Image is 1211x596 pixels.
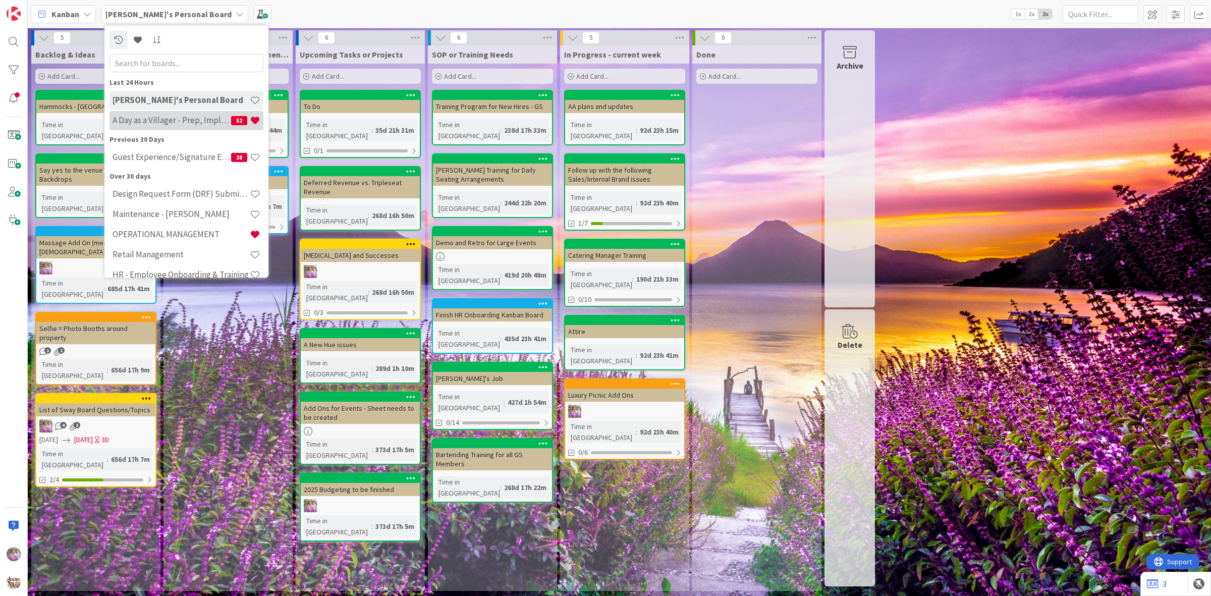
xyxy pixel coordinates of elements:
[301,402,420,424] div: Add Ons for Events - Sheet needs to be created
[108,454,152,465] div: 656d 17h 7m
[107,364,108,375] span: :
[113,115,231,125] h4: A Day as a Villager - Prep, Implement and Execute
[51,8,79,20] span: Kanban
[637,426,681,438] div: 92d 23h 40m
[369,210,417,221] div: 268d 16h 50m
[36,322,155,344] div: Selfie = Photo Booths around property
[39,435,58,445] span: [DATE]
[637,197,681,208] div: 92d 23h 40m
[500,333,502,344] span: :
[636,426,637,438] span: :
[433,227,552,249] div: Demo and Retro for Large Events
[108,364,152,375] div: 656d 17h 9m
[300,473,421,541] a: 2025 Budgeting to be finishedOMTime in [GEOGRAPHIC_DATA]:373d 17h 5m
[1147,578,1167,590] a: 3
[35,393,156,487] a: List of Sway Board Questions/TopicsOM[DATE][DATE]3DTime in [GEOGRAPHIC_DATA]:656d 17h 7m2/4
[368,210,369,221] span: :
[433,439,552,470] div: Bartending Training for all GS Members
[101,435,109,445] div: 3D
[565,164,684,186] div: Follow up with the following Sales/Internal Brand issues
[304,515,371,537] div: Time in [GEOGRAPHIC_DATA]
[502,482,549,493] div: 268d 17h 22m
[300,49,403,60] span: Upcoming Tasks or Projects
[636,197,637,208] span: :
[304,499,317,512] img: OM
[432,362,553,430] a: [PERSON_NAME]'s JobTime in [GEOGRAPHIC_DATA]:427d 1h 54m0/14
[436,264,500,286] div: Time in [GEOGRAPHIC_DATA]
[35,153,156,218] a: Say yes to the venue signs/Picture BackdropsTime in [GEOGRAPHIC_DATA]:514d 41m
[39,448,107,470] div: Time in [GEOGRAPHIC_DATA]
[432,153,553,218] a: [PERSON_NAME] Training for Daily Seating ArrangementsTime in [GEOGRAPHIC_DATA]:244d 22h 20m
[113,189,250,199] h4: Design Request Form (DRF) Submittals
[373,125,417,136] div: 35d 21h 31m
[568,268,632,290] div: Time in [GEOGRAPHIC_DATA]
[314,145,323,156] span: 0/1
[433,448,552,470] div: Bartending Training for all GS Members
[304,281,368,303] div: Time in [GEOGRAPHIC_DATA]
[714,32,732,44] span: 0
[436,476,500,499] div: Time in [GEOGRAPHIC_DATA]
[504,397,505,408] span: :
[371,444,373,455] span: :
[109,171,263,181] div: Over 30 days
[436,391,504,413] div: Time in [GEOGRAPHIC_DATA]
[1038,9,1052,19] span: 3x
[500,269,502,281] span: :
[578,447,588,458] span: 0/6
[318,32,335,44] span: 6
[432,226,553,290] a: Demo and Retro for Large EventsTime in [GEOGRAPHIC_DATA]:419d 20h 48m
[1063,5,1138,23] input: Quick Filter...
[371,521,373,532] span: :
[300,239,421,320] a: [MEDICAL_DATA] and SuccessesOMTime in [GEOGRAPHIC_DATA]:268d 16h 50m0/3
[432,90,553,145] a: Training Program for New Hires - GSTime in [GEOGRAPHIC_DATA]:238d 17h 33m
[450,32,467,44] span: 6
[36,313,155,344] div: Selfie = Photo Booths around property
[301,499,420,512] div: OM
[636,350,637,361] span: :
[301,483,420,496] div: 2025 Budgeting to be finished
[565,154,684,186] div: Follow up with the following Sales/Internal Brand issues
[568,405,581,418] img: OM
[301,265,420,278] div: OM
[433,164,552,186] div: [PERSON_NAME] Training for Daily Seating Arrangements
[301,329,420,351] div: A New Hue issues
[47,72,80,81] span: Add Card...
[314,307,323,318] span: 0/3
[564,153,685,231] a: Follow up with the following Sales/Internal Brand issuesTime in [GEOGRAPHIC_DATA]:92d 23h 40m1/7
[564,49,661,60] span: In Progress - current week
[113,249,250,259] h4: Retail Management
[708,72,741,81] span: Add Card...
[582,32,599,44] span: 5
[35,90,156,145] a: Hammocks - [GEOGRAPHIC_DATA]Time in [GEOGRAPHIC_DATA]:373d 17h 6m
[433,308,552,321] div: Finish HR Onboarding Kanban Board
[1025,9,1038,19] span: 2x
[568,192,636,214] div: Time in [GEOGRAPHIC_DATA]
[696,49,715,60] span: Done
[371,125,373,136] span: :
[109,134,263,144] div: Previous 30 Days
[301,393,420,424] div: Add Ons for Events - Sheet needs to be created
[105,283,152,294] div: 685d 17h 41m
[39,359,107,381] div: Time in [GEOGRAPHIC_DATA]
[231,152,247,161] span: 38
[634,274,681,285] div: 190d 21h 33m
[60,422,67,428] span: 4
[500,125,502,136] span: :
[568,119,636,141] div: Time in [GEOGRAPHIC_DATA]
[301,91,420,113] div: To Do
[103,283,105,294] span: :
[565,100,684,113] div: AA plans and updates
[304,439,371,461] div: Time in [GEOGRAPHIC_DATA]
[36,91,155,113] div: Hammocks - [GEOGRAPHIC_DATA]
[432,49,513,60] span: SOP or Training Needs
[39,261,52,275] img: OM
[7,547,21,561] img: OM
[36,227,155,258] div: Massage Add On (meet and call [DEMOGRAPHIC_DATA])
[21,2,46,14] span: Support
[35,226,156,304] a: Massage Add On (meet and call [DEMOGRAPHIC_DATA])OMTime in [GEOGRAPHIC_DATA]:685d 17h 41m
[109,53,263,72] input: Search for boards...
[39,119,107,141] div: Time in [GEOGRAPHIC_DATA]
[565,240,684,262] div: Catering Manager Training
[502,125,549,136] div: 238d 17h 33m
[373,521,417,532] div: 373d 17h 5m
